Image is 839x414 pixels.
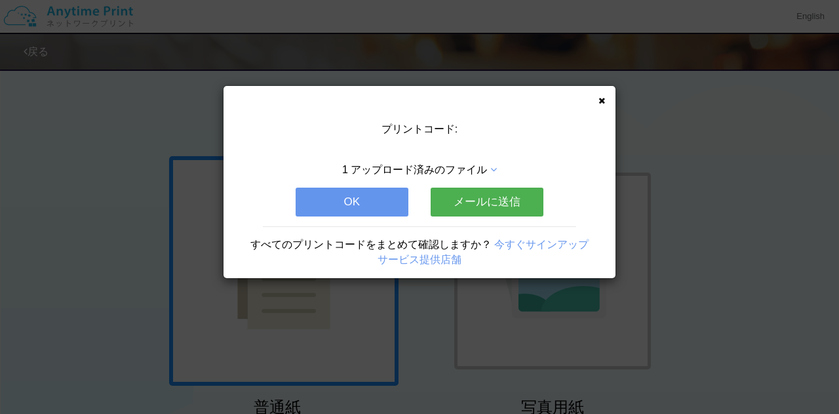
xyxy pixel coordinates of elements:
[381,123,458,135] span: プリントコード:
[378,254,461,265] a: サービス提供店舗
[250,239,492,250] span: すべてのプリントコードをまとめて確認しますか？
[494,239,589,250] a: 今すぐサインアップ
[431,188,543,217] button: メールに送信
[342,164,487,175] span: 1 アップロード済みのファイル
[296,188,408,217] button: OK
